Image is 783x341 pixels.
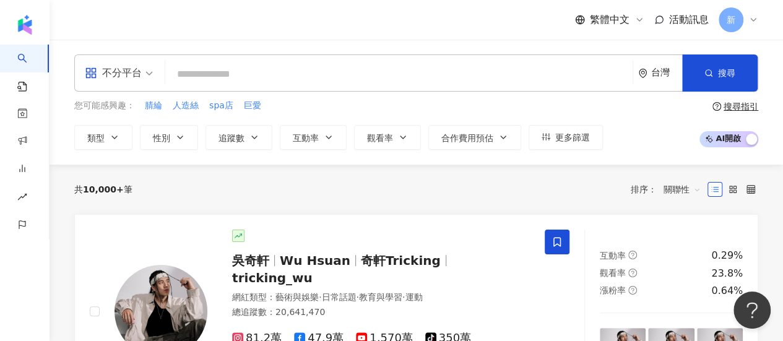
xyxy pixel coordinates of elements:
[172,99,199,113] button: 人造絲
[232,253,269,268] span: 吳奇軒
[83,184,124,194] span: 10,000+
[529,125,603,150] button: 更多篩選
[359,292,402,302] span: 教育與學習
[205,125,272,150] button: 追蹤數
[428,125,521,150] button: 合作費用預估
[638,69,647,78] span: environment
[280,253,350,268] span: Wu Hsuan
[367,133,393,143] span: 觀看率
[664,179,701,199] span: 關聯性
[232,270,313,285] span: tricking_wu
[402,292,405,302] span: ·
[145,100,162,112] span: 腈綸
[293,133,319,143] span: 互動率
[280,125,347,150] button: 互動率
[631,179,707,199] div: 排序：
[153,133,170,143] span: 性別
[628,251,637,259] span: question-circle
[243,99,262,113] button: 巨愛
[361,253,441,268] span: 奇軒Tricking
[669,14,709,25] span: 活動訊息
[209,100,233,112] span: spa店
[218,133,244,143] span: 追蹤數
[74,100,135,112] span: 您可能感興趣：
[140,125,198,150] button: 性別
[682,54,758,92] button: 搜尋
[600,268,626,278] span: 觀看率
[724,101,758,111] div: 搜尋指引
[17,45,42,93] a: search
[356,292,358,302] span: ·
[74,125,132,150] button: 類型
[600,285,626,295] span: 漲粉率
[74,184,132,194] div: 共 筆
[651,67,682,78] div: 台灣
[628,286,637,295] span: question-circle
[144,99,163,113] button: 腈綸
[405,292,422,302] span: 運動
[354,125,421,150] button: 觀看率
[711,249,743,262] div: 0.29%
[712,102,721,111] span: question-circle
[733,291,771,329] iframe: Help Scout Beacon - Open
[321,292,356,302] span: 日常話題
[590,13,629,27] span: 繁體中文
[711,267,743,280] div: 23.8%
[555,132,590,142] span: 更多篩選
[209,99,234,113] button: spa店
[275,292,319,302] span: 藝術與娛樂
[718,68,735,78] span: 搜尋
[173,100,199,112] span: 人造絲
[441,133,493,143] span: 合作費用預估
[628,269,637,277] span: question-circle
[319,292,321,302] span: ·
[17,184,27,212] span: rise
[87,133,105,143] span: 類型
[600,251,626,261] span: 互動率
[85,63,142,83] div: 不分平台
[85,67,97,79] span: appstore
[232,306,530,319] div: 總追蹤數 ： 20,641,470
[711,284,743,298] div: 0.64%
[15,15,35,35] img: logo icon
[244,100,261,112] span: 巨愛
[727,13,735,27] span: 新
[232,291,530,304] div: 網紅類型 ：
